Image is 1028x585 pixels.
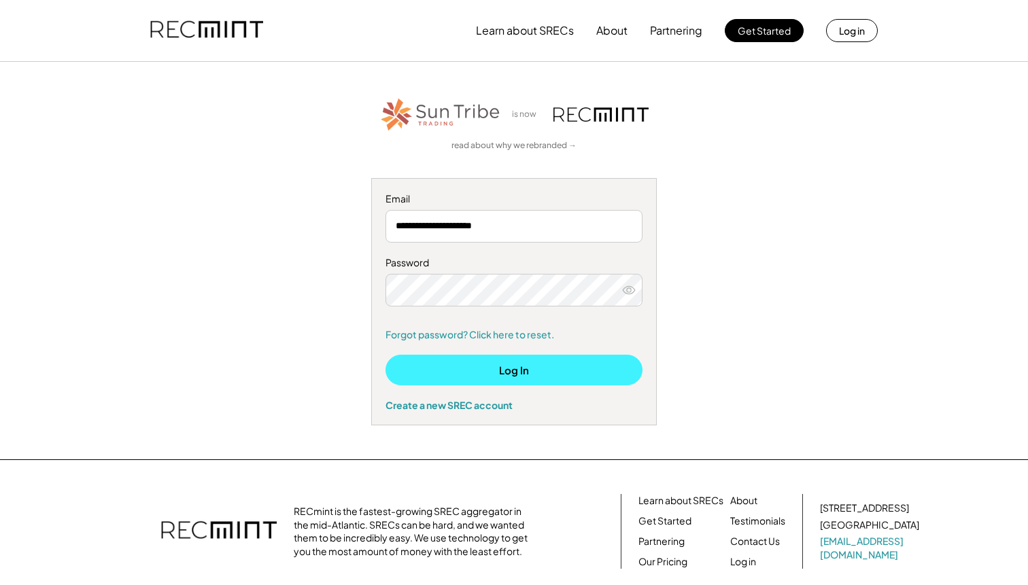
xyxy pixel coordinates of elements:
div: [STREET_ADDRESS] [820,501,909,515]
button: Log in [826,19,878,42]
a: About [730,494,757,508]
a: Testimonials [730,514,785,528]
a: read about why we rebranded → [451,140,577,152]
a: Partnering [638,535,685,548]
button: Learn about SRECs [476,17,574,44]
img: recmint-logotype%403x.png [553,107,649,122]
div: Create a new SREC account [385,399,642,411]
a: Contact Us [730,535,780,548]
button: Get Started [725,19,804,42]
div: RECmint is the fastest-growing SREC aggregator in the mid-Atlantic. SRECs can be hard, and we wan... [294,505,535,558]
a: Get Started [638,514,691,528]
a: Log in [730,555,756,569]
a: [EMAIL_ADDRESS][DOMAIN_NAME] [820,535,922,561]
button: Log In [385,355,642,385]
button: Partnering [650,17,702,44]
a: Learn about SRECs [638,494,723,508]
div: is now [509,109,547,120]
img: STT_Horizontal_Logo%2B-%2BColor.png [379,96,502,133]
a: Our Pricing [638,555,687,569]
button: About [596,17,628,44]
img: recmint-logotype%403x.png [161,508,277,555]
a: Forgot password? Click here to reset. [385,328,642,342]
img: recmint-logotype%403x.png [150,7,263,54]
div: Email [385,192,642,206]
div: Password [385,256,642,270]
div: [GEOGRAPHIC_DATA] [820,518,919,532]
